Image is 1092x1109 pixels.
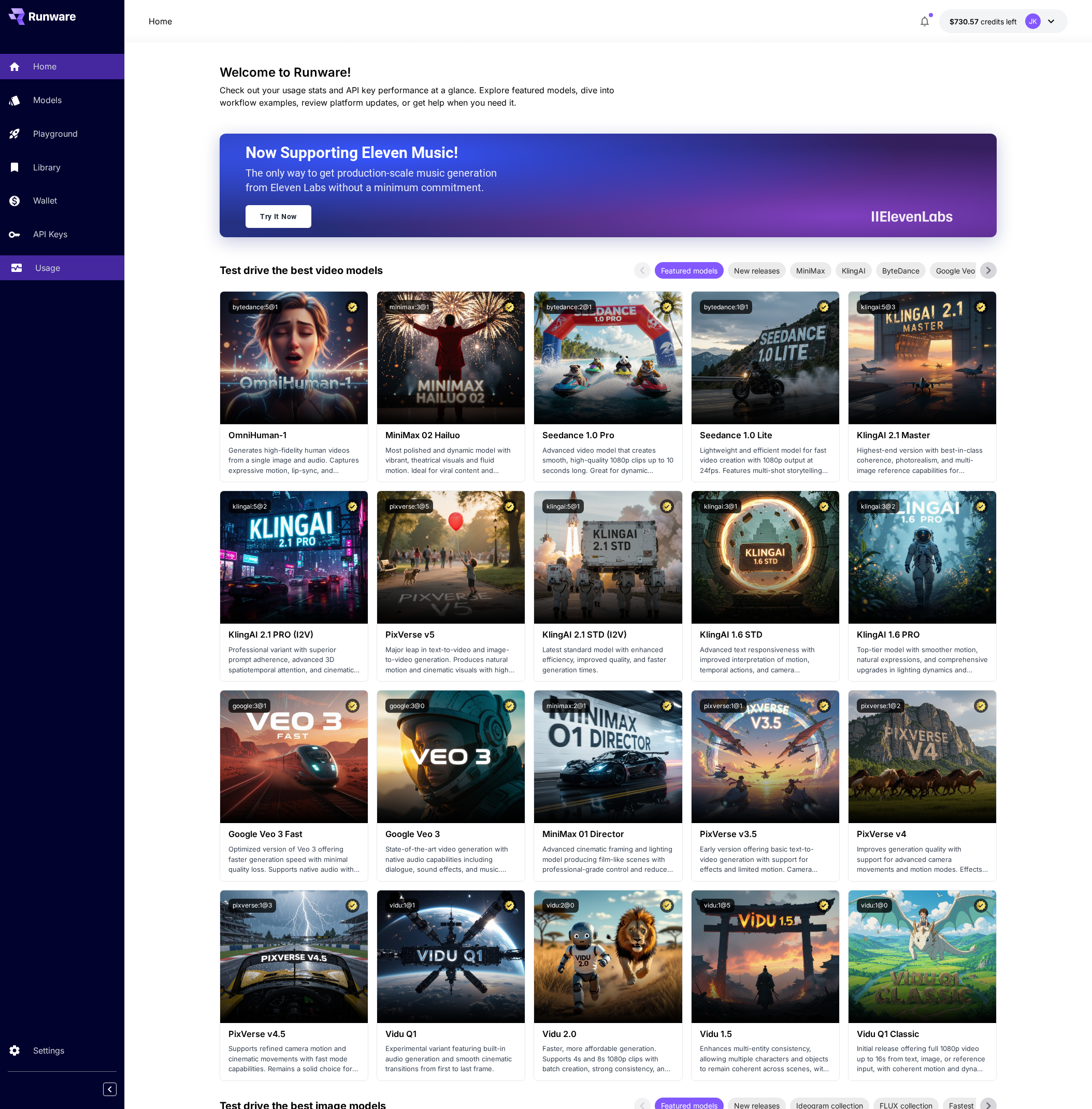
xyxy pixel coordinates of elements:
div: Collapse sidebar [111,1080,124,1099]
p: Initial release offering full 1080p video up to 16s from text, image, or reference input, with co... [857,1044,988,1074]
p: Top-tier model with smoother motion, natural expressions, and comprehensive upgrades in lighting ... [857,645,988,675]
p: Experimental variant featuring built-in audio generation and smooth cinematic transitions from fi... [385,1044,516,1074]
h3: Seedance 1.0 Pro [542,430,673,440]
img: alt [220,292,368,424]
h2: Now Supporting Eleven Music! [246,143,945,163]
button: Certified Model – Vetted for best performance and includes a commercial license. [817,499,831,513]
h3: Vidu Q1 Classic [857,1029,988,1039]
button: minimax:2@1 [542,699,590,713]
button: klingai:5@1 [542,499,584,513]
p: Early version offering basic text-to-video generation with support for effects and limited motion... [700,844,831,875]
button: Certified Model – Vetted for best performance and includes a commercial license. [346,899,360,913]
span: New releases [728,265,786,276]
img: alt [849,292,996,424]
p: Advanced cinematic framing and lighting model producing film-like scenes with professional-grade ... [542,844,673,875]
button: Certified Model – Vetted for best performance and includes a commercial license. [502,499,516,513]
button: pixverse:1@1 [700,699,746,713]
img: alt [377,292,525,424]
span: $730.57 [950,17,981,26]
button: Certified Model – Vetted for best performance and includes a commercial license. [660,300,674,314]
p: Wallet [33,194,57,207]
h3: MiniMax 02 Hailuo [385,430,516,440]
button: vidu:1@0 [857,899,892,913]
h3: Vidu 1.5 [700,1029,831,1039]
img: alt [534,292,682,424]
button: google:3@0 [385,699,429,713]
img: alt [220,890,368,1023]
div: MiniMax [790,262,831,279]
img: alt [849,690,996,823]
button: Certified Model – Vetted for best performance and includes a commercial license. [660,899,674,913]
span: credits left [981,17,1017,26]
button: Certified Model – Vetted for best performance and includes a commercial license. [502,699,516,713]
a: Home [149,15,172,27]
p: Professional variant with superior prompt adherence, advanced 3D spatiotemporal attention, and ci... [228,645,360,675]
span: ByteDance [876,265,926,276]
p: Latest standard model with enhanced efficiency, improved quality, and faster generation times. [542,645,673,675]
h3: Welcome to Runware! [220,65,997,80]
button: Certified Model – Vetted for best performance and includes a commercial license. [346,699,360,713]
img: alt [534,491,682,624]
img: alt [377,491,525,624]
button: pixverse:1@5 [385,499,433,513]
p: Supports refined camera motion and cinematic movements with fast mode capabilities. Remains a sol... [228,1044,360,1074]
p: Improves generation quality with support for advanced camera movements and motion modes. Effects ... [857,844,988,875]
p: Generates high-fidelity human videos from a single image and audio. Captures expressive motion, l... [228,445,360,476]
button: Certified Model – Vetted for best performance and includes a commercial license. [974,300,988,314]
p: The only way to get production-scale music generation from Eleven Labs without a minimum commitment. [246,166,505,195]
img: alt [692,491,839,624]
p: Test drive the best video models [220,263,383,278]
p: State-of-the-art video generation with native audio capabilities including dialogue, sound effect... [385,844,516,875]
h3: KlingAI 2.1 PRO (I2V) [228,630,360,640]
button: Certified Model – Vetted for best performance and includes a commercial license. [502,300,516,314]
button: vidu:2@0 [542,899,579,913]
span: Featured models [655,265,724,276]
p: Lightweight and efficient model for fast video creation with 1080p output at 24fps. Features mult... [700,445,831,476]
p: Highest-end version with best-in-class coherence, photorealism, and multi-image reference capabil... [857,445,988,476]
img: alt [849,890,996,1023]
h3: KlingAI 1.6 STD [700,630,831,640]
p: Home [33,60,56,73]
div: Google Veo [930,262,981,279]
button: Certified Model – Vetted for best performance and includes a commercial license. [660,699,674,713]
p: Library [33,161,61,174]
img: alt [377,690,525,823]
p: Enhances multi-entity consistency, allowing multiple characters and objects to remain coherent ac... [700,1044,831,1074]
h3: Google Veo 3 Fast [228,829,360,839]
img: alt [849,491,996,624]
h3: Seedance 1.0 Lite [700,430,831,440]
button: bytedance:2@1 [542,300,596,314]
button: Certified Model – Vetted for best performance and includes a commercial license. [974,899,988,913]
p: Advanced text responsiveness with improved interpretation of motion, temporal actions, and camera... [700,645,831,675]
img: alt [534,890,682,1023]
h3: KlingAI 2.1 STD (I2V) [542,630,673,640]
p: Optimized version of Veo 3 offering faster generation speed with minimal quality loss. Supports n... [228,844,360,875]
button: pixverse:1@3 [228,899,276,913]
span: MiniMax [790,265,831,276]
div: New releases [728,262,786,279]
h3: KlingAI 1.6 PRO [857,630,988,640]
button: Certified Model – Vetted for best performance and includes a commercial license. [817,699,831,713]
button: klingai:3@2 [857,499,899,513]
img: alt [692,890,839,1023]
h3: PixVerse v4 [857,829,988,839]
p: Models [33,94,62,106]
h3: Vidu Q1 [385,1029,516,1039]
h3: MiniMax 01 Director [542,829,673,839]
button: Certified Model – Vetted for best performance and includes a commercial license. [974,699,988,713]
button: Collapse sidebar [103,1083,117,1096]
div: $730.56618 [950,16,1017,27]
div: KlingAI [836,262,872,279]
button: minimax:3@1 [385,300,433,314]
img: alt [692,690,839,823]
nav: breadcrumb [149,15,172,27]
h3: Google Veo 3 [385,829,516,839]
span: Google Veo [930,265,981,276]
button: klingai:5@3 [857,300,899,314]
a: Try It Now [246,205,311,228]
img: alt [220,690,368,823]
button: vidu:1@5 [700,899,735,913]
h3: PixVerse v4.5 [228,1029,360,1039]
span: KlingAI [836,265,872,276]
